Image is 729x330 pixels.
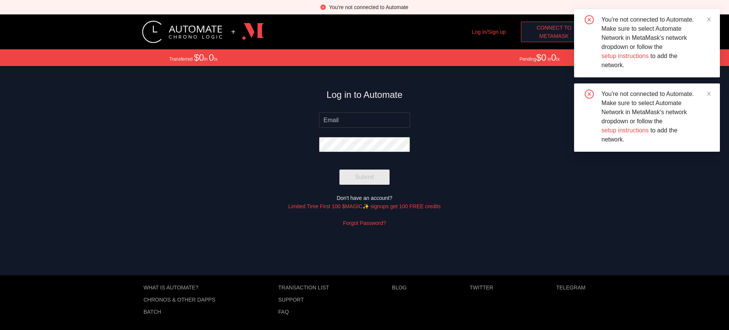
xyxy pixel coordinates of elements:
a: Log in/Sign up [472,29,506,35]
a: Transaction list [278,284,329,291]
div: Pending in tx [519,52,560,63]
span: close-circle [585,15,594,26]
span: close-circle [585,90,594,100]
a: What is Automate? [144,284,215,291]
a: Support [278,297,329,303]
h3: Log in to Automate [327,89,402,101]
span: You're not connected to Automate. Make sure to select Automate Network in MetaMask's network drop... [601,16,694,68]
button: Submit [339,170,390,185]
a: Limited Time First 100 $MAGIC✨ signups get 100 FREE credits [288,203,440,209]
a: Forgot Password? [343,220,386,226]
a: setup instructions [601,127,649,134]
span: $0 [536,52,546,63]
div: + [231,28,236,36]
span: close-circle [320,5,326,10]
span: close [706,91,712,96]
span: MetaMask [539,32,569,40]
span: $0 [194,52,204,63]
button: Connect toMetaMask [521,22,587,42]
img: logo [142,20,222,43]
a: Blog [392,284,407,291]
a: setup instructions [601,53,649,59]
a: FAQ [278,309,329,315]
img: logo [241,20,264,43]
a: Twitter [470,284,493,291]
input: Email [319,112,410,127]
div: Transferred in tx [169,52,218,63]
span: You're not connected to Automate. Make sure to select Automate Network in MetaMask's network drop... [601,91,694,143]
span: 0 [551,52,556,63]
a: Batch [144,309,215,315]
a: Telegram [556,284,585,291]
span: close [706,17,712,22]
span: Connect to [536,24,571,32]
div: You're not connected to Automate [329,3,408,11]
span: 0 [209,52,214,63]
span: Don't have an account? [337,195,393,201]
a: Chronos & other dApps [144,297,215,303]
